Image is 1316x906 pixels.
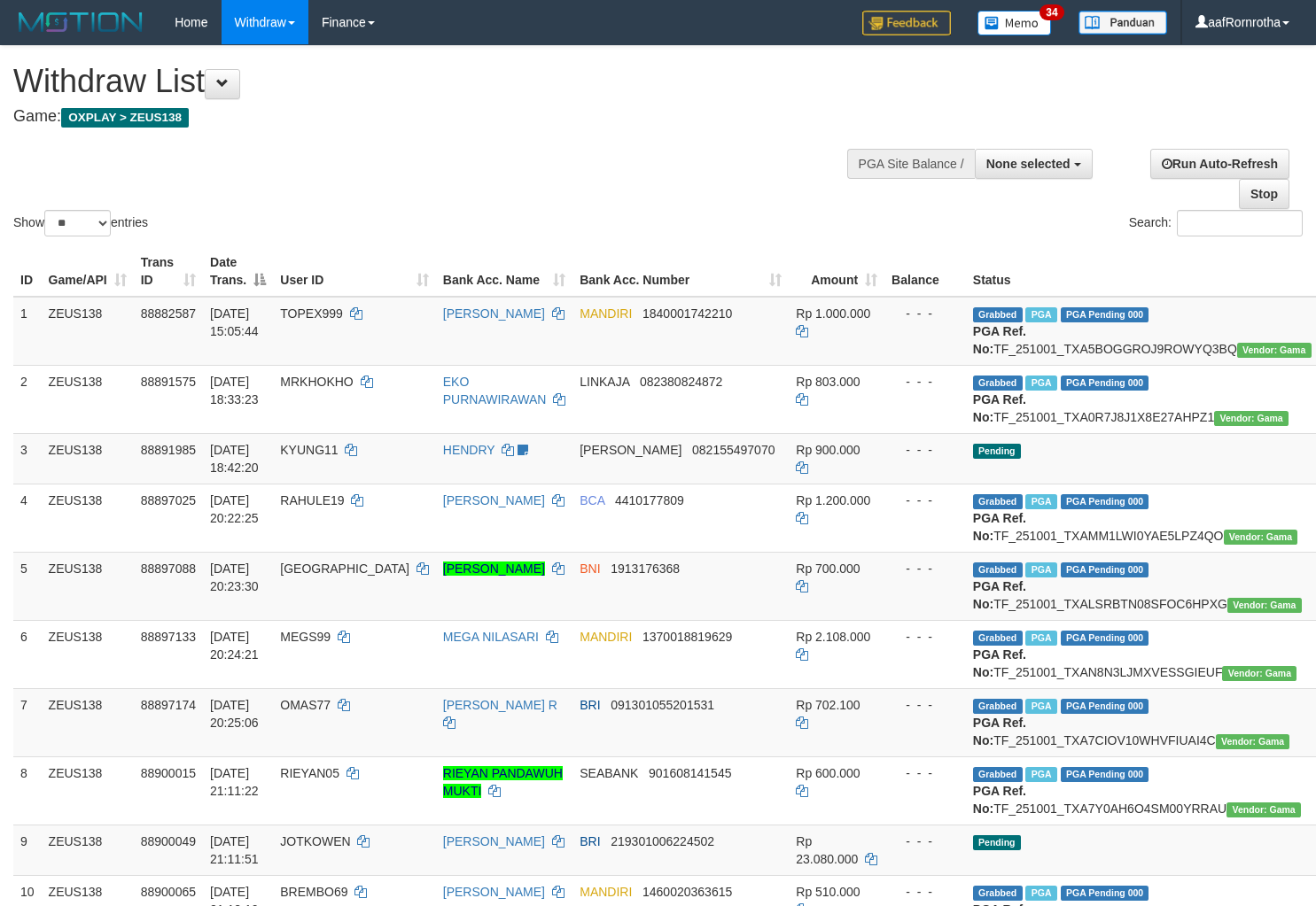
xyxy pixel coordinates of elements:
span: PGA Pending [1061,307,1149,322]
span: OMAS77 [280,698,331,712]
th: Bank Acc. Number: activate to sort column ascending [572,246,789,297]
span: 88891985 [141,443,196,457]
span: PGA Pending [1061,562,1149,577]
span: BRI [580,834,600,848]
a: HENDRY [443,443,495,457]
span: Pending [973,835,1021,850]
span: Vendor URL: https://trx31.1velocity.biz [1216,734,1290,749]
td: 5 [13,552,42,620]
h4: Game: [13,108,860,126]
b: PGA Ref. No: [973,716,1026,747]
span: Copy 1840001742210 to clipboard [642,306,732,321]
span: Grabbed [973,886,1023,901]
span: Copy 091301055201531 to clipboard [611,698,714,712]
span: Copy 1460020363615 to clipboard [642,885,732,899]
td: 6 [13,620,42,688]
span: [DATE] 20:23:30 [210,561,259,593]
input: Search: [1177,210,1303,236]
span: MANDIRI [580,885,632,899]
span: Grabbed [973,307,1023,322]
span: 88900065 [141,885,196,899]
div: - - - [892,492,959,509]
span: 88900015 [141,766,196,780]
div: - - - [892,305,959,322]
span: [DATE] 15:05:44 [210,306,259,338]
span: Rp 803.000 [796,375,860,389]
td: 1 [13,297,42,366]
span: Copy 1913176368 to clipboard [611,561,680,576]
td: ZEUS138 [42,756,134,825]
span: Copy 082380824872 to clipboard [640,375,722,389]
td: ZEUS138 [42,620,134,688]
span: Copy 1370018819629 to clipboard [642,630,732,644]
a: EKO PURNAWIRAWAN [443,375,547,407]
a: [PERSON_NAME] R [443,698,557,712]
span: Rp 23.080.000 [796,834,858,866]
span: MANDIRI [580,306,632,321]
img: panduan.png [1078,11,1167,35]
b: PGA Ref. No: [973,324,1026,356]
span: BREMBO69 [280,885,347,899]
span: BCA [580,493,604,507]
span: [DATE] 21:11:51 [210,834,259,866]
td: 9 [13,825,42,875]
th: Balance [884,246,966,297]
div: - - - [892,764,959,782]
td: ZEUS138 [42,688,134,756]
th: Bank Acc. Name: activate to sort column ascending [436,246,572,297]
span: SEABANK [580,766,638,780]
td: 4 [13,484,42,552]
a: Stop [1239,179,1289,209]
th: User ID: activate to sort column ascending [273,246,436,297]
div: - - - [892,883,959,901]
div: - - - [892,696,959,714]
div: - - - [892,628,959,646]
span: Marked by aaftanly [1025,886,1056,901]
span: Grabbed [973,631,1023,646]
b: PGA Ref. No: [973,392,1026,424]
span: Vendor URL: https://trx31.1velocity.biz [1227,598,1302,613]
span: Grabbed [973,494,1023,509]
span: Rp 510.000 [796,885,860,899]
span: Marked by aafpengsreynich [1025,562,1056,577]
span: Vendor URL: https://trx31.1velocity.biz [1226,802,1301,817]
span: 34 [1040,4,1063,20]
span: PGA Pending [1061,494,1149,509]
a: [PERSON_NAME] [443,561,545,576]
td: 2 [13,365,42,433]
td: ZEUS138 [42,433,134,484]
span: PGA Pending [1061,699,1149,714]
a: RIEYAN PANDAWUH MUKTI [443,766,563,798]
span: Copy 219301006224502 to clipboard [611,834,714,848]
span: PGA Pending [1061,631,1149,646]
span: [GEOGRAPHIC_DATA] [280,561,409,576]
td: 3 [13,433,42,484]
span: PGA Pending [1061,376,1149,391]
span: Rp 700.000 [796,561,860,576]
span: Grabbed [973,767,1023,782]
span: Grabbed [973,376,1023,391]
span: [PERSON_NAME] [580,443,681,457]
span: Vendor URL: https://trx31.1velocity.biz [1237,343,1312,358]
a: [PERSON_NAME] [443,834,545,848]
span: MRKHOKHO [280,375,353,389]
span: Vendor URL: https://trx31.1velocity.biz [1224,530,1298,545]
div: - - - [892,560,959,577]
label: Show entries [13,210,148,236]
span: [DATE] 20:22:25 [210,493,259,525]
span: Marked by aafpengsreynich [1025,376,1056,391]
span: Pending [973,444,1021,459]
span: [DATE] 21:11:22 [210,766,259,798]
span: RAHULE19 [280,493,344,507]
span: Grabbed [973,699,1023,714]
span: Rp 2.108.000 [796,630,870,644]
span: PGA Pending [1061,767,1149,782]
span: Vendor URL: https://trx31.1velocity.biz [1214,411,1289,426]
span: Rp 702.100 [796,698,860,712]
td: ZEUS138 [42,825,134,875]
b: PGA Ref. No: [973,579,1026,611]
span: Rp 1.200.000 [796,493,870,507]
a: [PERSON_NAME] [443,306,545,321]
span: Copy 901608141545 to clipboard [649,766,731,780]
span: Copy 4410177809 to clipboard [615,493,684,507]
